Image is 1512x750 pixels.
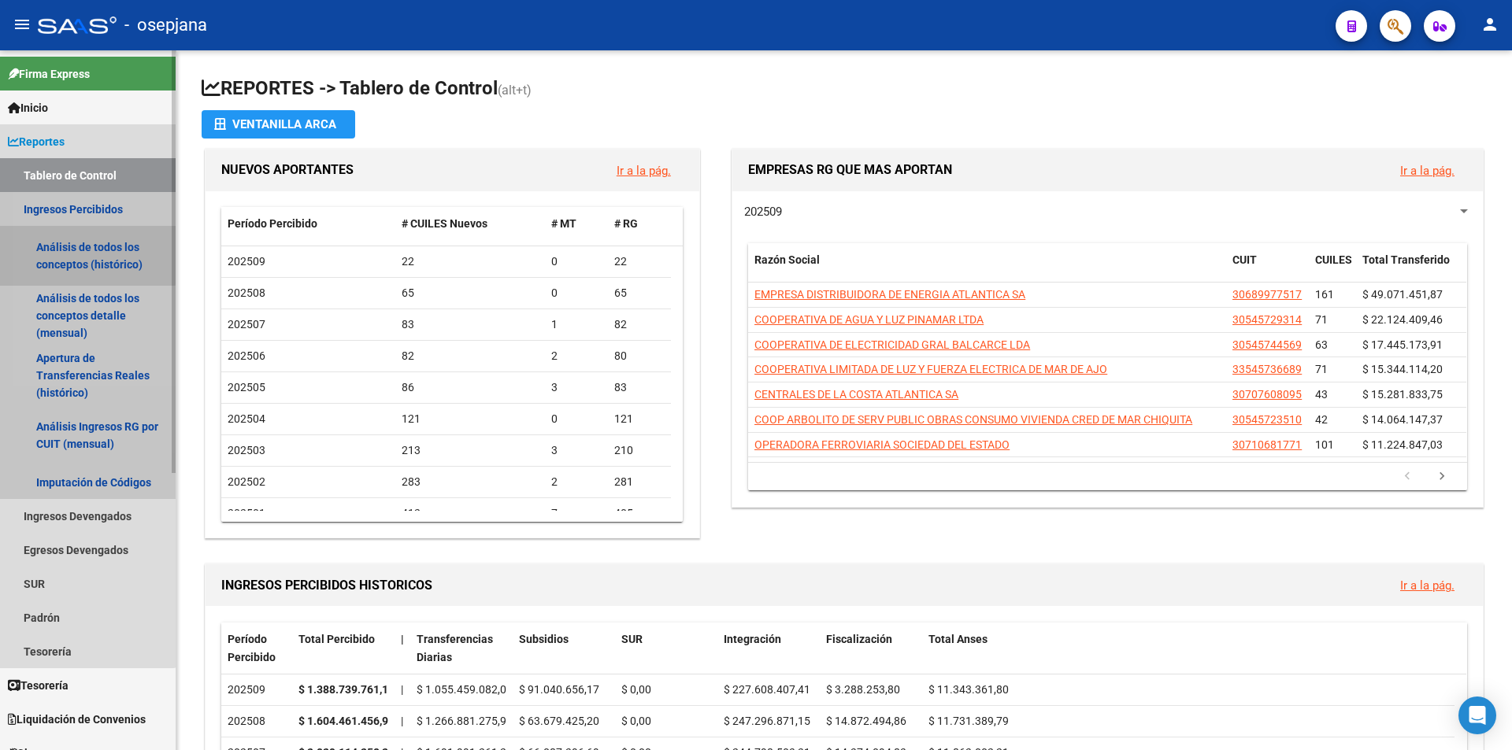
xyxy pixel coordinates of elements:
datatable-header-cell: Transferencias Diarias [410,623,513,674]
div: 0 [551,410,602,428]
span: EMPRESAS RG QUE MAS APORTAN [748,162,952,177]
datatable-header-cell: Integración [717,623,820,674]
div: 7 [551,504,602,523]
div: 82 [614,316,665,334]
span: CENTRALES DE LA COSTA ATLANTICA SA [754,388,958,401]
span: 101 [1315,438,1334,451]
span: 30545723510 [1232,413,1302,426]
span: Total Anses [928,633,988,645]
span: - osepjana [124,8,207,42]
span: 202502 [228,475,265,488]
datatable-header-cell: CUIT [1226,243,1309,295]
div: 202509 [228,681,286,699]
datatable-header-cell: Razón Social [748,243,1226,295]
datatable-header-cell: Total Anses [922,623,1455,674]
span: 30689977517 [1232,288,1302,301]
div: 210 [614,442,665,460]
a: Ir a la pág. [1400,164,1455,178]
div: 22 [614,253,665,271]
button: Ir a la pág. [1388,156,1467,185]
datatable-header-cell: Período Percibido [221,207,395,241]
div: 83 [614,379,665,397]
div: 3 [551,442,602,460]
div: 86 [402,379,539,397]
datatable-header-cell: Subsidios [513,623,615,674]
span: 30707608095 [1232,388,1302,401]
span: $ 63.679.425,20 [519,715,599,727]
span: 202504 [228,412,265,425]
span: # MT [551,217,576,230]
span: 202507 [228,318,265,331]
datatable-header-cell: # MT [545,207,608,241]
div: 80 [614,347,665,365]
span: Transferencias Diarias [417,633,493,663]
span: INGRESOS PERCIBIDOS HISTORICOS [221,578,432,593]
a: Ir a la pág. [617,164,671,178]
datatable-header-cell: # CUILES Nuevos [395,207,546,241]
span: $ 11.343.361,80 [928,683,1009,696]
span: $ 247.296.871,15 [724,715,810,727]
div: 1 [551,316,602,334]
span: | [401,633,404,645]
span: $ 15.281.833,75 [1362,388,1443,401]
mat-icon: menu [13,15,31,34]
span: CUILES [1315,253,1352,266]
span: Reportes [8,133,65,150]
div: 121 [614,410,665,428]
span: 71 [1315,363,1328,375]
span: 202505 [228,381,265,393]
span: 63 [1315,338,1328,351]
div: 0 [551,284,602,302]
span: Firma Express [8,65,90,83]
span: $ 0,00 [621,683,651,696]
span: OPERADORA FERROVIARIA SOCIEDAD DEL ESTADO [754,438,1010,451]
span: $ 14.872.494,86 [826,715,906,727]
span: Inicio [8,99,48,116]
a: go to next page [1427,468,1457,486]
span: $ 1.266.881.275,96 [417,715,513,727]
mat-icon: person [1480,15,1499,34]
div: 22 [402,253,539,271]
span: Tesorería [8,677,69,694]
span: $ 11.224.847,03 [1362,438,1443,451]
span: $ 227.608.407,41 [724,683,810,696]
span: $ 11.731.389,79 [928,715,1009,727]
span: COOPERATIVA LIMITADA DE LUZ Y FUERZA ELECTRICA DE MAR DE AJO [754,363,1107,375]
div: Ventanilla ARCA [214,110,343,139]
strong: $ 1.604.461.456,96 [298,715,395,727]
span: Subsidios [519,633,569,645]
div: 405 [614,504,665,523]
span: | [401,683,403,696]
span: $ 1.055.459.082,00 [417,683,513,696]
datatable-header-cell: | [395,623,410,674]
span: COOP ARBOLITO DE SERV PUBLIC OBRAS CONSUMO VIVIENDA CRED DE MAR CHIQUITA [754,413,1192,426]
span: 30710681771 [1232,438,1302,451]
div: 83 [402,316,539,334]
span: $ 91.040.656,17 [519,683,599,696]
button: Ventanilla ARCA [202,110,355,139]
span: Total Transferido [1362,253,1450,266]
span: $ 3.288.253,80 [826,683,900,696]
span: 202509 [228,255,265,268]
strong: $ 1.388.739.761,18 [298,683,395,696]
div: 65 [402,284,539,302]
a: Ir a la pág. [1400,578,1455,593]
span: 202503 [228,444,265,456]
span: $ 49.071.451,87 [1362,288,1443,301]
button: Ir a la pág. [1388,571,1467,600]
div: 202508 [228,712,286,730]
span: COOPERATIVA DE AGUA Y LUZ PINAMAR LTDA [754,313,984,326]
div: 121 [402,410,539,428]
datatable-header-cell: SUR [615,623,717,674]
span: 33545736689 [1232,363,1302,375]
span: NUEVOS APORTANTES [221,162,354,177]
span: $ 14.064.147,37 [1362,413,1443,426]
span: Liquidación de Convenios [8,711,146,728]
span: $ 17.445.173,91 [1362,338,1443,351]
span: Período Percibido [228,217,317,230]
div: 281 [614,473,665,491]
div: 2 [551,347,602,365]
div: 213 [402,442,539,460]
h1: REPORTES -> Tablero de Control [202,76,1487,103]
div: 0 [551,253,602,271]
